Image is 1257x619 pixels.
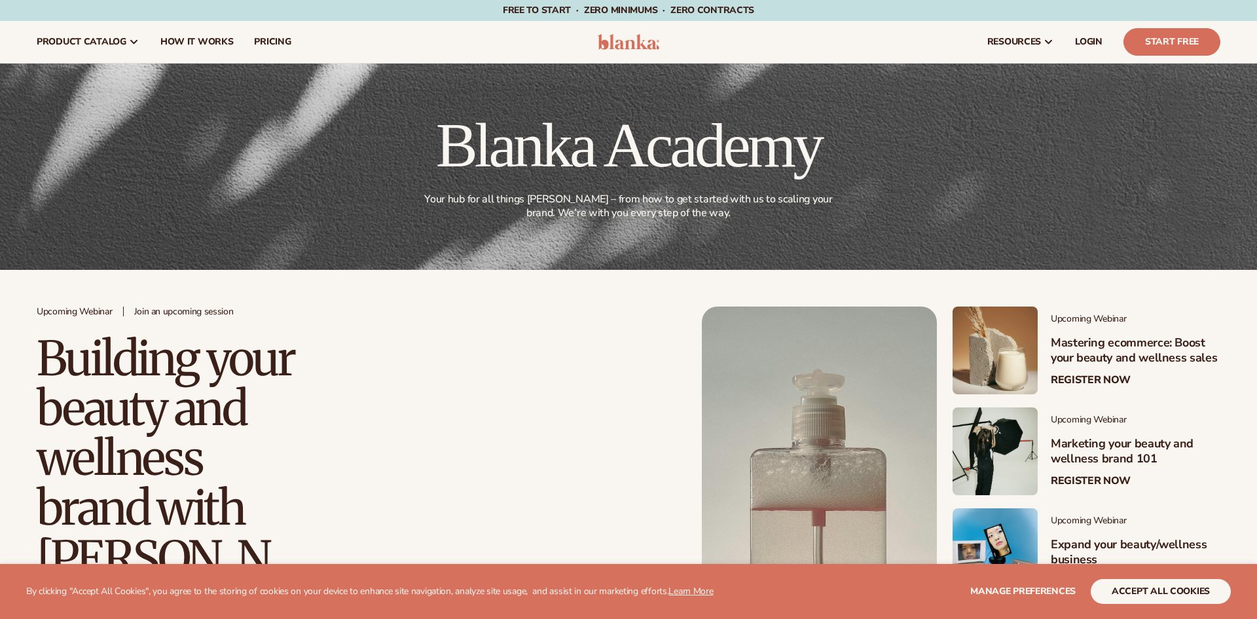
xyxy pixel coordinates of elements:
span: pricing [254,37,291,47]
a: Register Now [1051,475,1131,487]
span: Manage preferences [970,585,1076,597]
span: Join an upcoming session [134,307,234,318]
span: Upcoming Webinar [1051,415,1220,426]
a: Register Now [1051,374,1131,386]
a: How It Works [150,21,244,63]
a: pricing [244,21,301,63]
p: By clicking "Accept All Cookies", you agree to the storing of cookies on your device to enhance s... [26,586,714,597]
h3: Mastering ecommerce: Boost your beauty and wellness sales [1051,335,1220,366]
a: resources [977,21,1065,63]
a: LOGIN [1065,21,1113,63]
span: How It Works [160,37,234,47]
h1: Blanka Academy [417,114,840,177]
img: logo [598,34,660,50]
a: product catalog [26,21,150,63]
span: Free to start · ZERO minimums · ZERO contracts [503,4,754,16]
a: Learn More [668,585,713,597]
h3: Marketing your beauty and wellness brand 101 [1051,436,1220,467]
span: LOGIN [1075,37,1102,47]
a: Start Free [1123,28,1220,56]
button: Manage preferences [970,579,1076,604]
button: accept all cookies [1091,579,1231,604]
span: Upcoming Webinar [37,307,113,318]
span: product catalog [37,37,126,47]
span: Upcoming Webinar [1051,516,1220,527]
h3: Expand your beauty/wellness business [1051,537,1220,568]
span: Upcoming Webinar [1051,314,1220,325]
span: resources [987,37,1041,47]
p: Your hub for all things [PERSON_NAME] – from how to get started with us to scaling your brand. We... [420,193,837,220]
